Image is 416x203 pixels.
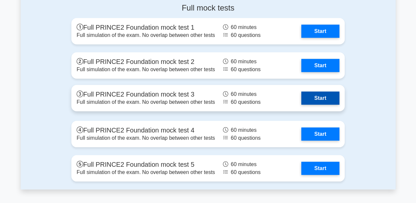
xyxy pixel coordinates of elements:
a: Start [301,59,339,72]
a: Start [301,25,339,38]
h4: Full mock tests [71,3,345,13]
a: Start [301,92,339,105]
a: Start [301,128,339,141]
a: Start [301,162,339,175]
